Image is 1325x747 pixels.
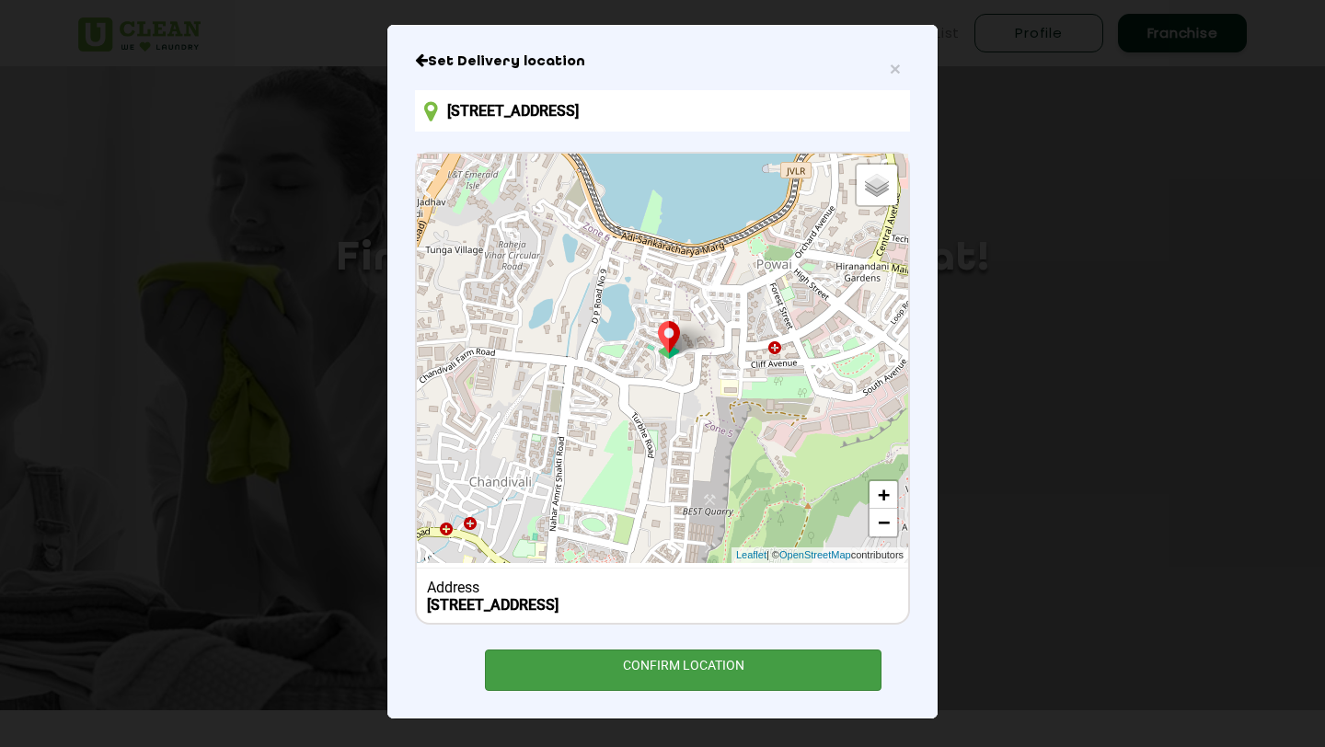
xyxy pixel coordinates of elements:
div: Address [427,579,899,596]
h6: Close [415,52,910,71]
input: Enter location [415,90,910,132]
a: Layers [857,165,897,205]
a: OpenStreetMap [779,547,851,563]
span: × [890,58,901,79]
div: CONFIRM LOCATION [485,649,881,691]
div: | © contributors [732,547,908,563]
a: Leaflet [736,547,766,563]
button: Close [890,59,901,78]
a: Zoom in [870,481,897,509]
b: [STREET_ADDRESS] [427,596,559,614]
a: Zoom out [870,509,897,536]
